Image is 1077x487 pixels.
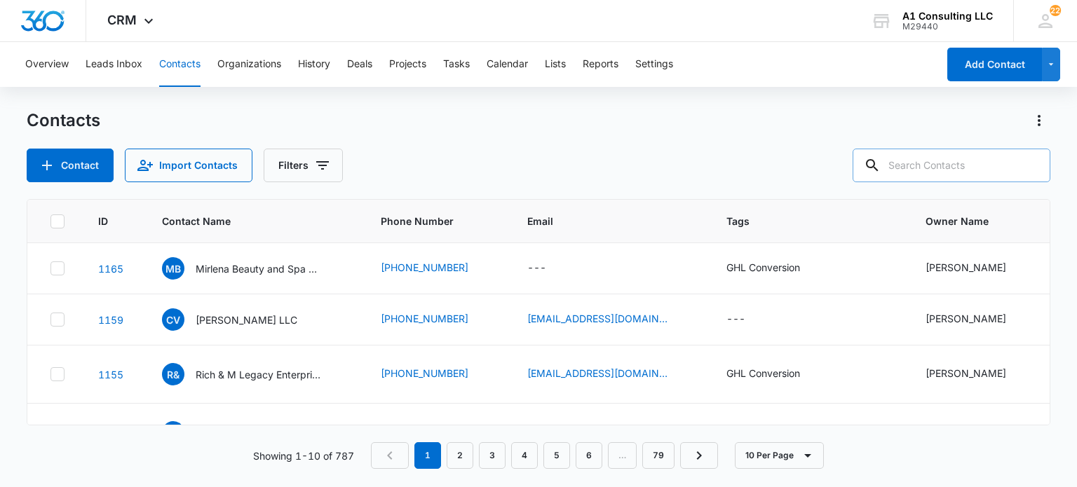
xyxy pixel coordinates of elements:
p: Mirlena Beauty and Spa LLC [196,261,322,276]
button: Add Contact [27,149,114,182]
div: Tags - GHL Conversion - Select to Edit Field [726,260,825,277]
span: Contact Name [162,214,327,228]
button: Tasks [443,42,470,87]
span: SI [162,421,184,444]
a: Next Page [680,442,718,469]
div: Email - richandmlegacy@gmail.com - Select to Edit Field [527,366,693,383]
button: Settings [635,42,673,87]
a: Page 79 [642,442,675,469]
a: [PHONE_NUMBER] [381,366,468,380]
a: Navigate to contact details page for Rich & M Legacy Enterprises LLC [98,369,123,380]
button: Reports [583,42,618,87]
a: Page 3 [479,442,506,469]
span: CRM [107,13,137,27]
span: Email [527,214,672,228]
button: 10 Per Page [735,442,824,469]
div: --- [527,260,546,277]
em: 1 [414,442,441,469]
span: 22 [1050,5,1061,16]
a: Page 4 [511,442,538,469]
div: Email - - Select to Edit Field [527,260,571,277]
span: Phone Number [381,214,494,228]
div: [PERSON_NAME] [926,260,1006,275]
span: R& [162,363,184,385]
div: GHL Conversion [726,260,800,275]
div: Contact Name - Cristian VALENTIN LLC - Select to Edit Field [162,308,323,331]
div: account name [902,11,993,22]
a: Page 6 [576,442,602,469]
button: Organizations [217,42,281,87]
div: Tags - GHL Conversion - Select to Edit Field [726,424,825,441]
input: Search Contacts [853,149,1050,182]
div: [PERSON_NAME] [926,311,1006,326]
button: Projects [389,42,426,87]
button: Leads Inbox [86,42,142,87]
div: Email - service@familyfreshlogistics.com - Select to Edit Field [527,311,693,328]
p: Showing 1-10 of 787 [253,448,354,463]
span: Tags [726,214,872,228]
div: [PERSON_NAME] [926,366,1006,380]
button: Actions [1028,109,1050,132]
button: Deals [347,42,372,87]
a: [EMAIL_ADDRESS][DOMAIN_NAME] [527,311,668,326]
button: Overview [25,42,69,87]
button: Lists [545,42,566,87]
span: ID [98,214,108,228]
p: [PERSON_NAME] LLC [196,313,297,327]
button: History [298,42,330,87]
div: [PERSON_NAME] and [PERSON_NAME] [926,424,1066,439]
div: Phone Number - (551) 404-0327 - Select to Edit Field [381,311,494,328]
span: MB [162,257,184,280]
div: Phone Number - (609) 400-2304 - Select to Edit Field [381,366,494,383]
div: Tags - - Select to Edit Field [726,311,771,328]
a: [EMAIL_ADDRESS][DOMAIN_NAME] [527,424,668,439]
p: Rich & M Legacy Enterprises LLC [196,367,322,382]
a: [EMAIL_ADDRESS][DOMAIN_NAME] [527,366,668,380]
div: Owner Name - Richard Coleman - Select to Edit Field [926,366,1031,383]
a: Navigate to contact details page for Cristian VALENTIN LLC [98,314,123,326]
a: Page 2 [447,442,473,469]
div: Contact Name - Mirlena Beauty and Spa LLC - Select to Edit Field [162,257,347,280]
a: [PHONE_NUMBER] [381,311,468,326]
a: Page 5 [543,442,570,469]
span: CV [162,308,184,331]
button: Contacts [159,42,201,87]
div: account id [902,22,993,32]
div: Contact Name - Rich & M Legacy Enterprises LLC - Select to Edit Field [162,363,347,385]
div: notifications count [1050,5,1061,16]
button: Add Contact [947,48,1042,81]
div: --- [726,311,745,328]
div: Contact Name - Sumethin2eat Inc - Select to Edit Field [162,421,302,444]
div: Phone Number - (347) 963-1217 - Select to Edit Field [381,260,494,277]
div: Owner Name - Fineta Garcia - Select to Edit Field [926,260,1031,277]
a: [PHONE_NUMBER] [381,260,468,275]
button: Import Contacts [125,149,252,182]
div: Tags - GHL Conversion - Select to Edit Field [726,366,825,383]
a: [PHONE_NUMBER] [381,424,468,439]
div: Owner Name - Cristian Valentin - Select to Edit Field [926,311,1031,328]
button: Calendar [487,42,528,87]
nav: Pagination [371,442,718,469]
div: Phone Number - (551) 215-1342 - Select to Edit Field [381,424,494,441]
div: GHL Conversion [726,424,800,439]
a: Navigate to contact details page for Mirlena Beauty and Spa LLC [98,263,123,275]
div: Email - vanharper1124@gmail.com - Select to Edit Field [527,424,693,441]
h1: Contacts [27,110,100,131]
div: GHL Conversion [726,366,800,380]
button: Filters [264,149,343,182]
